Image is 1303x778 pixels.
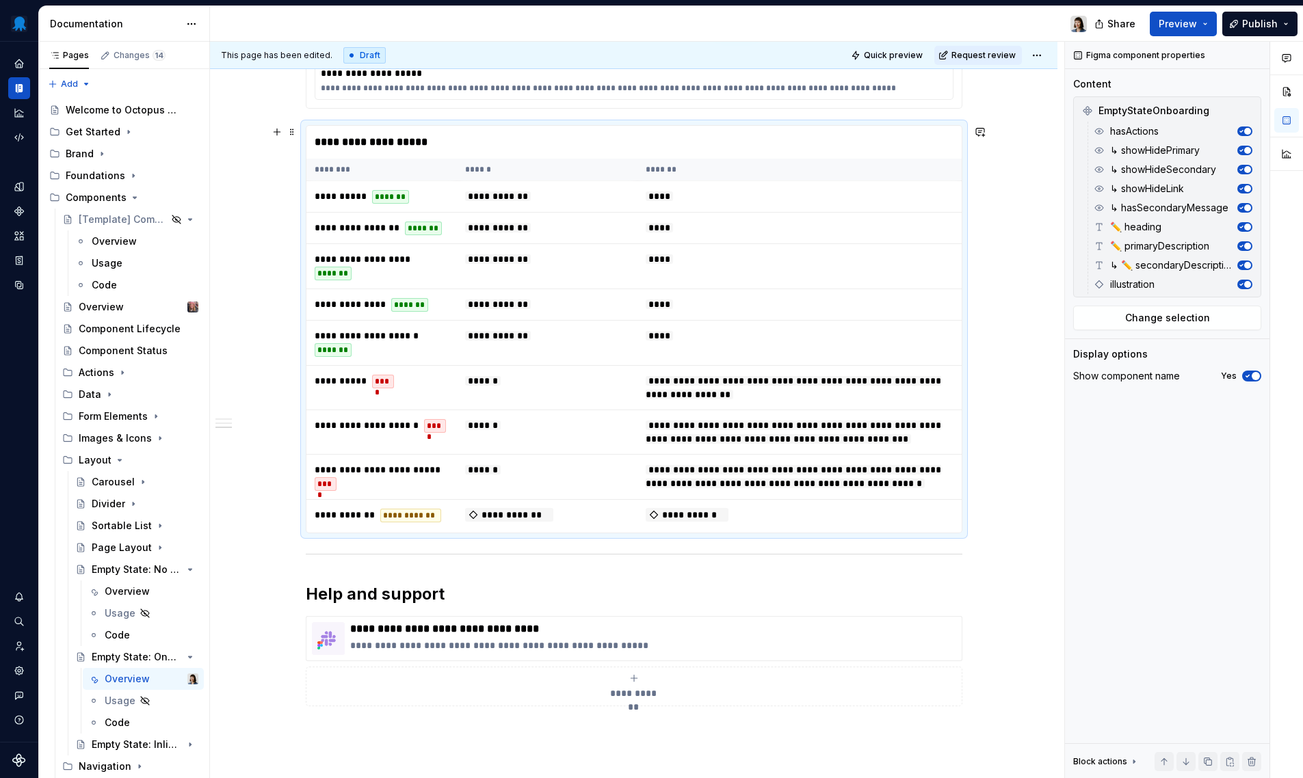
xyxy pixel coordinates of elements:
div: Content [1073,77,1111,91]
span: Quick preview [864,50,923,61]
a: Design tokens [8,176,30,198]
a: Storybook stories [8,250,30,271]
div: Form Elements [79,410,148,423]
a: Analytics [8,102,30,124]
div: Component Status [79,344,168,358]
button: Notifications [8,586,30,608]
div: Images & Icons [79,431,152,445]
a: Usage [83,690,204,712]
span: ↳ hasSecondaryMessage [1110,201,1228,215]
span: Publish [1242,17,1278,31]
div: Components [66,191,127,204]
div: Brand [66,147,94,161]
div: EmptyStateOnboarding [1077,100,1258,122]
button: Preview [1150,12,1217,36]
div: Empty State: No Results [92,563,182,576]
a: Empty State: No Results [70,559,204,580]
div: Actions [57,362,204,384]
div: Sortable List [92,519,152,533]
a: Code [83,624,204,646]
span: ↳ showHideLink [1110,182,1184,196]
div: Code [105,628,130,642]
div: Show component name [1073,369,1180,383]
div: Code [105,716,130,729]
a: Assets [8,225,30,247]
a: Documentation [8,77,30,99]
a: Code [70,274,204,296]
span: illustration [1110,278,1155,291]
a: Settings [8,660,30,682]
div: Divider [92,497,125,511]
a: Invite team [8,635,30,657]
div: Foundations [66,169,125,183]
span: Add [61,79,78,90]
span: This page has been edited. [221,50,332,61]
div: [Template] Component [79,213,167,226]
span: Change selection [1125,311,1210,325]
span: ✏️ primaryDescription [1110,239,1209,253]
button: Change selection [1073,306,1261,330]
a: Empty State: Onboarding [70,646,204,668]
div: Data [57,384,204,405]
a: Data sources [8,274,30,296]
span: 14 [153,50,166,61]
button: Share [1088,12,1144,36]
a: Divider [70,493,204,515]
span: ✏️ heading [1110,220,1161,234]
span: hasActions [1110,124,1159,138]
a: Components [8,200,30,222]
button: Add [44,75,95,94]
div: Usage [105,694,135,708]
span: Share [1107,17,1135,31]
div: Carousel [92,475,135,489]
div: Get Started [44,121,204,143]
div: Get Started [66,125,120,139]
a: OverviewKarolina Szczur [83,668,204,690]
a: Carousel [70,471,204,493]
a: Welcome to Octopus Design System [44,99,204,121]
a: Sortable List [70,515,204,537]
img: Karolina Szczur [1070,16,1087,32]
a: Overview [83,580,204,602]
span: ↳ ✏️ secondaryDescription [1110,258,1232,272]
a: Usage [83,602,204,624]
a: OverviewRachel Bell [57,296,204,318]
a: Home [8,53,30,75]
a: Supernova Logo [12,753,26,767]
button: Request review [934,46,1022,65]
div: Overview [79,300,124,314]
div: Usage [92,256,122,270]
div: Empty State: Inline Onboarding [92,738,182,751]
div: Overview [105,672,150,686]
a: Component Status [57,340,204,362]
img: fcf53608-4560-46b3-9ec6-dbe177120620.png [11,16,27,32]
div: Display options [1073,347,1148,361]
button: Search ⌘K [8,611,30,632]
a: Code automation [8,126,30,148]
div: Empty State: Onboarding [92,650,182,664]
div: Data [79,388,101,401]
div: Layout [57,449,204,471]
span: EmptyStateOnboarding [1098,104,1209,118]
span: Request review [951,50,1016,61]
span: ↳ showHideSecondary [1110,163,1216,176]
div: Draft [343,47,386,64]
div: Welcome to Octopus Design System [66,103,179,117]
h2: Help and support [306,583,962,605]
div: Code [92,278,117,292]
img: Rachel Bell [187,301,198,312]
div: Block actions [1073,752,1140,771]
div: Overview [105,585,150,598]
div: Page Layout [92,541,152,554]
a: Code [83,712,204,734]
div: Component Lifecycle [79,322,181,336]
div: Documentation [50,17,179,31]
